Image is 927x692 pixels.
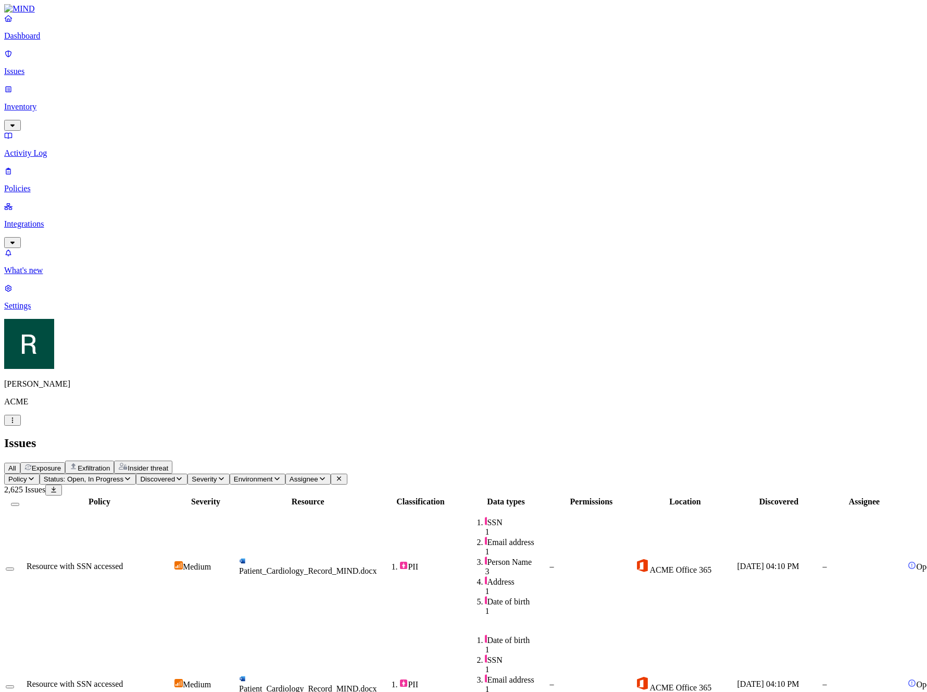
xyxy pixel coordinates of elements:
[635,497,735,506] div: Location
[485,576,487,585] img: pii-line
[4,248,923,275] a: What's new
[6,685,14,688] button: Select row
[485,557,547,567] div: Person Name
[32,464,61,472] span: Exposure
[822,562,826,571] span: –
[4,319,54,369] img: Ron Rabinovich
[4,84,923,129] a: Inventory
[908,679,916,687] img: status-open
[635,676,649,690] img: office-365
[399,679,408,687] img: pii
[4,283,923,311] a: Settings
[183,680,211,689] span: Medium
[4,4,35,14] img: MIND
[485,596,547,607] div: Date of birth
[737,497,820,506] div: Discovered
[485,587,547,596] div: 1
[4,485,45,494] span: 2,625 Issues
[485,517,547,527] div: SSN
[44,475,123,483] span: Status: Open, In Progress
[239,566,377,575] span: Patient_Cardiology_Record_MIND.docx
[4,202,923,246] a: Integrations
[485,576,547,587] div: Address
[290,475,318,483] span: Assignee
[140,475,175,483] span: Discovered
[4,4,923,14] a: MIND
[485,654,487,663] img: pii-line
[635,558,649,573] img: office-365
[128,464,168,472] span: Insider threat
[4,184,923,193] p: Policies
[485,674,547,685] div: Email address
[649,683,711,692] span: ACME Office 365
[4,14,923,41] a: Dashboard
[4,131,923,158] a: Activity Log
[485,635,547,645] div: Date of birth
[485,645,547,654] div: 1
[239,558,246,564] img: microsoft-word
[11,503,19,506] button: Select all
[4,266,923,275] p: What's new
[485,547,547,557] div: 1
[737,562,799,571] span: [DATE] 04:10 PM
[239,675,246,682] img: microsoft-word
[549,679,554,688] span: –
[4,149,923,158] p: Activity Log
[192,475,217,483] span: Severity
[485,674,487,683] img: pii-line
[27,679,123,688] span: Resource with SSN accessed
[485,654,547,665] div: SSN
[8,475,27,483] span: Policy
[4,397,923,406] p: ACME
[78,464,110,472] span: Exfiltration
[649,565,711,574] span: ACME Office 365
[822,497,906,506] div: Assignee
[4,166,923,193] a: Policies
[485,537,547,547] div: Email address
[908,561,916,570] img: status-open
[4,436,923,450] h2: Issues
[485,596,487,604] img: pii-line
[399,679,462,689] div: PII
[27,497,172,506] div: Policy
[174,561,183,570] img: severity-medium
[27,562,123,571] span: Resource with SSN accessed
[4,102,923,112] p: Inventory
[8,464,16,472] span: All
[485,665,547,674] div: 1
[485,517,487,525] img: pii-line
[485,567,547,576] div: 3
[549,497,633,506] div: Permissions
[234,475,273,483] span: Environment
[399,561,462,572] div: PII
[485,607,547,616] div: 1
[485,635,487,643] img: pii-line
[4,49,923,76] a: Issues
[464,497,547,506] div: Data types
[4,31,923,41] p: Dashboard
[485,537,487,545] img: pii-line
[4,301,923,311] p: Settings
[4,67,923,76] p: Issues
[549,562,554,571] span: –
[174,497,237,506] div: Severity
[737,679,799,688] span: [DATE] 04:10 PM
[239,497,377,506] div: Resource
[6,567,14,571] button: Select row
[174,679,183,687] img: severity-medium
[822,679,826,688] span: –
[399,561,408,570] img: pii
[485,557,487,565] img: pii-line
[485,527,547,537] div: 1
[183,562,211,571] span: Medium
[4,219,923,229] p: Integrations
[4,379,923,389] p: [PERSON_NAME]
[379,497,462,506] div: Classification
